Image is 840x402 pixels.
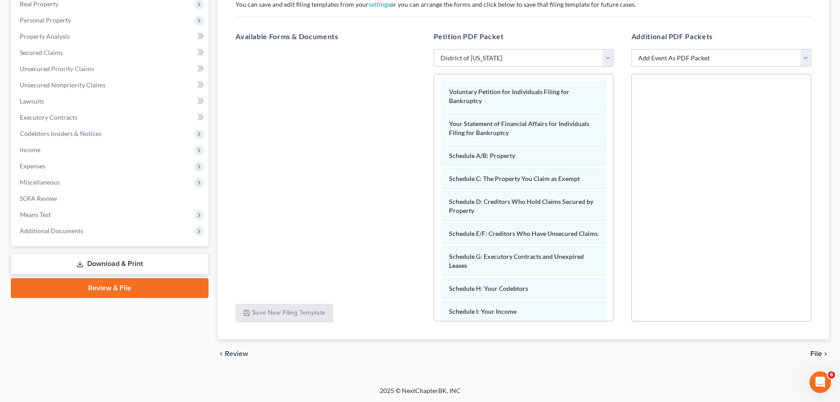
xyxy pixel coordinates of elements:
[822,350,829,357] i: chevron_right
[20,113,77,121] span: Executory Contracts
[449,175,580,182] span: Schedule C: The Property You Claim as Exempt
[11,278,209,298] a: Review & File
[449,253,584,269] span: Schedule G: Executory Contracts and Unexpired Leases
[218,350,225,357] i: chevron_left
[20,130,102,137] span: Codebtors Insiders & Notices
[20,194,57,202] span: SOFA Review
[449,120,589,136] span: Your Statement of Financial Affairs for Individuals Filing for Bankruptcy
[434,32,504,41] span: Petition PDF Packet
[13,45,209,61] a: Secured Claims
[236,304,333,323] button: Save New Filing Template
[20,32,70,40] span: Property Analysis
[809,371,831,393] iframe: Intercom live chat
[810,350,822,357] span: File
[449,88,569,104] span: Voluntary Petition for Individuals Filing for Bankruptcy
[20,16,71,24] span: Personal Property
[449,198,593,214] span: Schedule D: Creditors Who Hold Claims Secured by Property
[449,285,528,292] span: Schedule H: Your Codebtors
[449,307,516,315] span: Schedule I: Your Income
[13,109,209,126] a: Executory Contracts
[20,81,106,89] span: Unsecured Nonpriority Claims
[20,162,45,170] span: Expenses
[828,371,835,379] span: 6
[20,211,51,218] span: Means Test
[20,178,60,186] span: Miscellaneous
[20,97,44,105] span: Lawsuits
[20,227,83,235] span: Additional Documents
[13,28,209,45] a: Property Analysis
[218,350,257,357] button: chevron_left Review
[13,93,209,109] a: Lawsuits
[225,350,248,357] span: Review
[13,77,209,93] a: Unsecured Nonpriority Claims
[13,190,209,207] a: SOFA Review
[13,61,209,77] a: Unsecured Priority Claims
[631,31,811,42] h5: Additional PDF Packets
[20,65,94,72] span: Unsecured Priority Claims
[449,152,515,159] span: Schedule A/B: Property
[11,253,209,275] a: Download & Print
[20,146,40,154] span: Income
[20,49,63,56] span: Secured Claims
[449,230,598,237] span: Schedule E/F: Creditors Who Have Unsecured Claims
[369,0,390,8] a: settings
[236,31,415,42] h5: Available Forms & Documents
